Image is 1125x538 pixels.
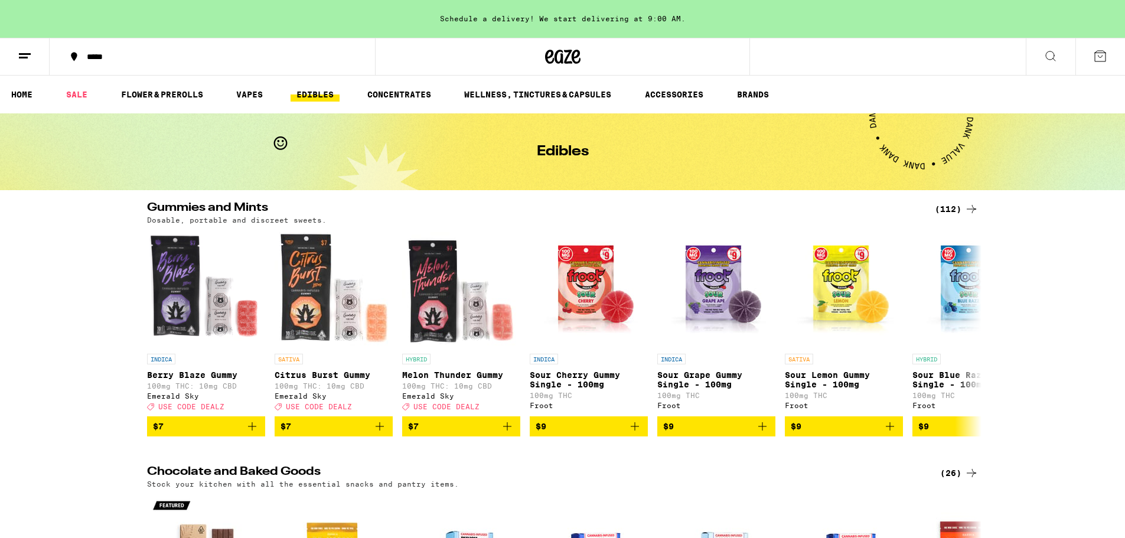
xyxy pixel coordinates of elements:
[275,392,393,400] div: Emerald Sky
[912,370,1031,389] p: Sour Blue Razz Gummy Single - 100mg
[361,87,437,102] a: CONCENTRATES
[530,416,648,436] button: Add to bag
[791,422,801,431] span: $9
[115,87,209,102] a: FLOWER & PREROLLS
[639,87,709,102] a: ACCESSORIES
[402,416,520,436] button: Add to bag
[153,422,164,431] span: $7
[530,230,648,416] a: Open page for Sour Cherry Gummy Single - 100mg from Froot
[147,202,921,216] h2: Gummies and Mints
[657,230,775,348] img: Froot - Sour Grape Gummy Single - 100mg
[537,145,589,159] h1: Edibles
[275,416,393,436] button: Add to bag
[657,392,775,399] p: 100mg THC
[275,382,393,390] p: 100mg THC: 10mg CBD
[281,422,291,431] span: $7
[935,202,979,216] a: (112)
[147,480,459,488] p: Stock your kitchen with all the essential snacks and pantry items.
[147,230,265,348] img: Emerald Sky - Berry Blaze Gummy
[785,230,903,348] img: Froot - Sour Lemon Gummy Single - 100mg
[230,87,269,102] a: VAPES
[147,382,265,390] p: 100mg THC: 10mg CBD
[402,230,520,416] a: Open page for Melon Thunder Gummy from Emerald Sky
[940,466,979,480] a: (26)
[147,230,265,416] a: Open page for Berry Blaze Gummy from Emerald Sky
[785,230,903,416] a: Open page for Sour Lemon Gummy Single - 100mg from Froot
[5,87,38,102] a: HOME
[60,87,93,102] a: SALE
[912,230,1031,348] img: Froot - Sour Blue Razz Gummy Single - 100mg
[147,216,327,224] p: Dosable, portable and discreet sweets.
[785,416,903,436] button: Add to bag
[402,392,520,400] div: Emerald Sky
[402,382,520,390] p: 100mg THC: 10mg CBD
[657,402,775,409] div: Froot
[275,354,303,364] p: SATIVA
[536,422,546,431] span: $9
[912,402,1031,409] div: Froot
[657,370,775,389] p: Sour Grape Gummy Single - 100mg
[785,370,903,389] p: Sour Lemon Gummy Single - 100mg
[286,403,352,410] span: USE CODE DEALZ
[402,230,520,348] img: Emerald Sky - Melon Thunder Gummy
[663,422,674,431] span: $9
[657,230,775,416] a: Open page for Sour Grape Gummy Single - 100mg from Froot
[147,354,175,364] p: INDICA
[147,466,921,480] h2: Chocolate and Baked Goods
[402,370,520,380] p: Melon Thunder Gummy
[918,422,929,431] span: $9
[912,354,941,364] p: HYBRID
[147,370,265,380] p: Berry Blaze Gummy
[657,354,686,364] p: INDICA
[408,422,419,431] span: $7
[158,403,224,410] span: USE CODE DEALZ
[291,87,340,102] a: EDIBLES
[912,416,1031,436] button: Add to bag
[458,87,617,102] a: WELLNESS, TINCTURES & CAPSULES
[147,416,265,436] button: Add to bag
[413,403,480,410] span: USE CODE DEALZ
[657,416,775,436] button: Add to bag
[530,370,648,389] p: Sour Cherry Gummy Single - 100mg
[530,392,648,399] p: 100mg THC
[147,392,265,400] div: Emerald Sky
[530,354,558,364] p: INDICA
[731,87,775,102] a: BRANDS
[402,354,431,364] p: HYBRID
[275,370,393,380] p: Citrus Burst Gummy
[530,230,648,348] img: Froot - Sour Cherry Gummy Single - 100mg
[530,402,648,409] div: Froot
[275,230,393,348] img: Emerald Sky - Citrus Burst Gummy
[785,402,903,409] div: Froot
[912,392,1031,399] p: 100mg THC
[275,230,393,416] a: Open page for Citrus Burst Gummy from Emerald Sky
[785,354,813,364] p: SATIVA
[912,230,1031,416] a: Open page for Sour Blue Razz Gummy Single - 100mg from Froot
[785,392,903,399] p: 100mg THC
